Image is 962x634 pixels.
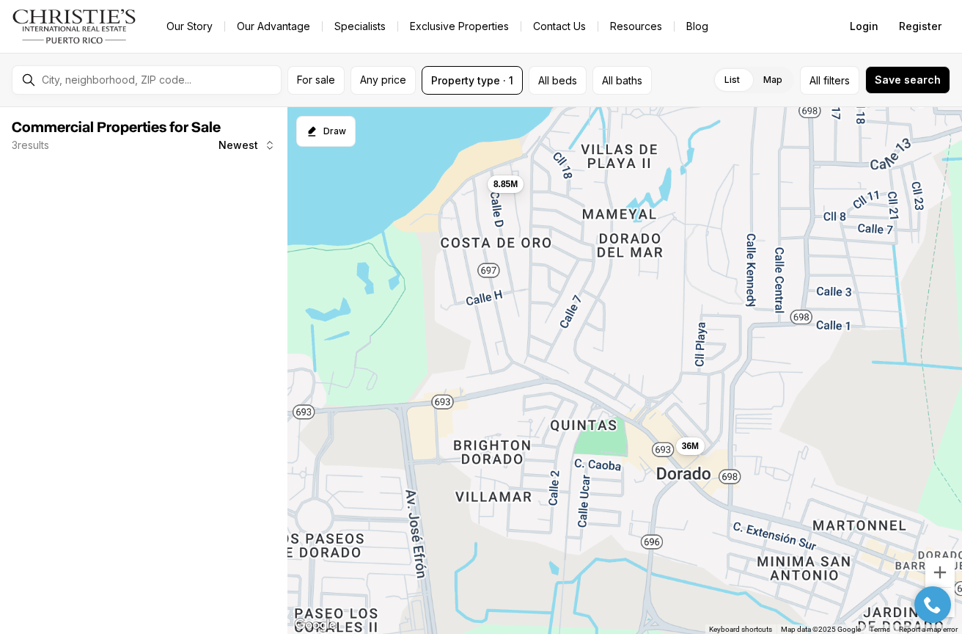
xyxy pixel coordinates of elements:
span: Register [899,21,941,32]
img: logo [12,9,137,44]
a: Exclusive Properties [398,16,521,37]
span: Any price [360,74,406,86]
a: Report a map error [899,625,958,633]
label: List [713,67,752,93]
a: Blog [675,16,720,37]
button: Zoom in [925,558,955,587]
a: Our Advantage [225,16,322,37]
a: Specialists [323,16,397,37]
button: All beds [529,66,587,95]
span: Save search [875,74,941,86]
span: 8.85M [493,178,518,190]
button: 36M [676,437,705,454]
button: For sale [287,66,345,95]
button: Property type · 1 [422,66,523,95]
button: Contact Us [521,16,598,37]
span: filters [823,73,850,88]
button: All baths [592,66,652,95]
a: Terms (opens in new tab) [870,625,890,633]
span: 36M [682,440,699,451]
button: 8.85M [488,175,524,193]
label: Map [752,67,794,93]
span: Map data ©2025 Google [781,625,861,633]
button: Any price [350,66,416,95]
span: Commercial Properties for Sale [12,120,221,135]
button: Newest [210,131,284,160]
button: Save search [865,66,950,94]
button: Start drawing [296,116,356,147]
button: Login [841,12,887,41]
span: For sale [297,74,335,86]
span: Newest [219,139,258,151]
span: All [809,73,820,88]
p: 3 results [12,139,49,151]
a: Our Story [155,16,224,37]
a: Resources [598,16,674,37]
button: Register [890,12,950,41]
button: Allfilters [800,66,859,95]
span: Login [850,21,878,32]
